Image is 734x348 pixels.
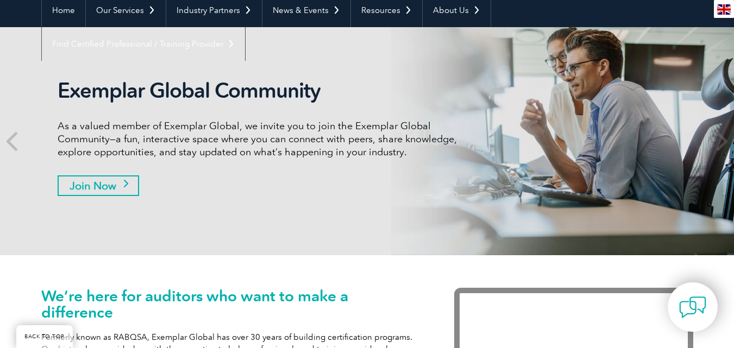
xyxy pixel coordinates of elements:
[42,27,245,61] a: Find Certified Professional / Training Provider
[679,294,706,321] img: contact-chat.png
[16,325,73,348] a: BACK TO TOP
[58,175,139,196] a: Join Now
[717,4,731,15] img: en
[58,78,465,103] h2: Exemplar Global Community
[41,288,422,320] h1: We’re here for auditors who want to make a difference
[58,119,465,159] p: As a valued member of Exemplar Global, we invite you to join the Exemplar Global Community—a fun,...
